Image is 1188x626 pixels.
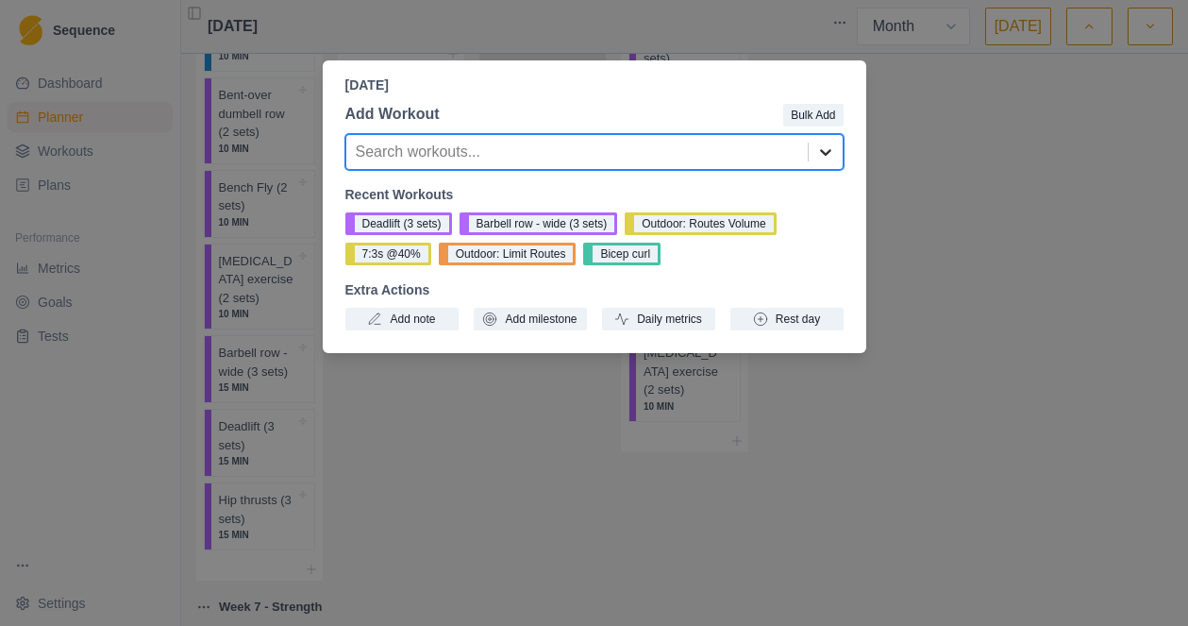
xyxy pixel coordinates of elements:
button: Bulk Add [783,104,843,127]
button: Add note [345,308,459,330]
button: Barbell row - wide (3 sets) [460,212,618,235]
button: Deadlift (3 sets) [345,212,452,235]
button: Rest day [730,308,844,330]
p: Add Workout [345,103,440,126]
p: [DATE] [345,76,844,95]
button: Daily metrics [602,308,715,330]
button: Outdoor: Limit Routes [439,243,577,265]
p: Recent Workouts [345,185,844,205]
button: Add milestone [474,308,587,330]
button: 7:3s @40% [345,243,431,265]
p: Extra Actions [345,280,844,300]
button: Outdoor: Routes Volume [625,212,776,235]
button: Bicep curl [583,243,661,265]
